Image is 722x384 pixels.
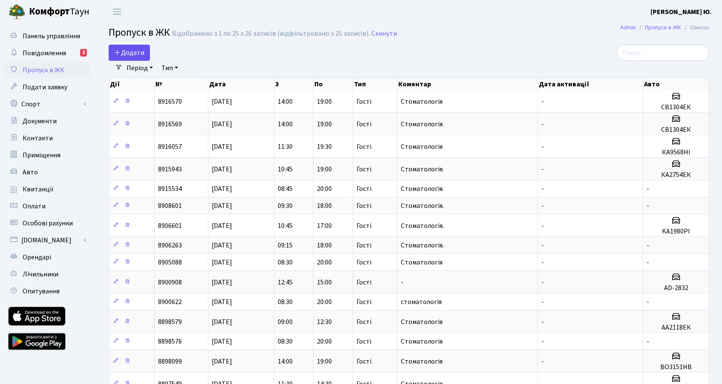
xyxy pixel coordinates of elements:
span: стоматологія [401,297,442,307]
a: Повідомлення2 [4,45,89,62]
span: 18:00 [317,201,332,210]
span: 8905088 [158,258,182,267]
a: Спорт [4,96,89,113]
h5: КА9568НІ [647,148,705,156]
a: Авто [4,164,89,181]
li: Список [681,23,709,32]
span: Стоматологія. [401,119,444,129]
span: - [541,165,544,174]
span: 20:00 [317,297,332,307]
span: Авто [23,168,38,177]
span: 8915943 [158,165,182,174]
span: Стоматологія. [401,241,444,250]
th: Авто [643,78,709,90]
span: [DATE] [212,297,232,307]
b: Комфорт [29,5,70,18]
span: 19:00 [317,357,332,366]
span: Гості [357,259,371,266]
th: Тип [353,78,398,90]
a: Подати заявку [4,79,89,96]
span: Повідомлення [23,48,66,58]
span: Лічильники [23,270,58,279]
span: - [647,184,649,193]
span: 12:30 [317,317,332,327]
span: 10:45 [278,221,293,230]
span: [DATE] [212,357,232,366]
span: 10:45 [278,165,293,174]
a: Панель управління [4,28,89,45]
span: - [541,258,544,267]
span: [DATE] [212,337,232,346]
span: [DATE] [212,241,232,250]
span: 8916569 [158,119,182,129]
a: Документи [4,113,89,130]
span: 8906601 [158,221,182,230]
h5: СВ1304ЕК [647,103,705,111]
span: Стоматологія [401,142,443,151]
span: Пропуск в ЖК [23,65,64,75]
span: Гості [357,242,371,249]
span: Гості [357,185,371,192]
span: [DATE] [212,258,232,267]
span: [DATE] [212,142,232,151]
h5: AD-2832 [647,284,705,292]
span: - [541,337,544,346]
span: 8900908 [158,278,182,287]
a: Контакти [4,130,89,147]
span: 8898099 [158,357,182,366]
h5: КА2754ЕК [647,171,705,179]
a: Квитанції [4,181,89,198]
span: - [541,97,544,106]
span: 20:00 [317,258,332,267]
span: Особові рахунки [23,219,73,228]
a: [PERSON_NAME] Ю. [650,7,712,17]
span: 19:00 [317,119,332,129]
span: Панель управління [23,31,80,41]
a: Особові рахунки [4,215,89,232]
span: Пропуск в ЖК [109,25,170,40]
span: Гості [357,299,371,305]
span: [DATE] [212,184,232,193]
span: Гості [357,222,371,229]
span: [DATE] [212,119,232,129]
span: - [541,241,544,250]
span: - [541,278,544,287]
span: 8908601 [158,201,182,210]
th: Коментар [397,78,538,90]
span: Документи [23,117,57,126]
span: Гості [357,338,371,345]
span: - [541,119,544,129]
span: 11:30 [278,142,293,151]
th: Дії [109,78,155,90]
h5: KA1980PI [647,228,705,236]
input: Пошук... [617,45,709,61]
span: - [541,221,544,230]
span: 19:30 [317,142,332,151]
span: 18:00 [317,241,332,250]
span: - [541,357,544,366]
span: 17:00 [317,221,332,230]
a: Лічильники [4,266,89,283]
span: Гості [357,143,371,150]
span: 19:00 [317,165,332,174]
div: Відображено з 1 по 25 з 26 записів (відфільтровано з 25 записів). [172,30,370,38]
span: Стоматологія. [401,184,444,193]
button: Переключити навігацію [106,5,128,19]
a: Тип [158,61,181,75]
span: Стоматологія [401,317,443,327]
span: - [541,317,544,327]
a: Admin [620,23,636,32]
a: Приміщення [4,147,89,164]
span: Приміщення [23,151,60,160]
a: Опитування [4,283,89,300]
span: 08:30 [278,297,293,307]
span: 09:30 [278,201,293,210]
span: Квитанції [23,185,54,194]
a: [DOMAIN_NAME] [4,232,89,249]
span: 8916570 [158,97,182,106]
span: Опитування [23,287,60,296]
span: Гості [357,98,371,105]
a: Пропуск в ЖК [4,62,89,79]
span: Орендарі [23,253,51,262]
th: Дата активації [538,78,643,90]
